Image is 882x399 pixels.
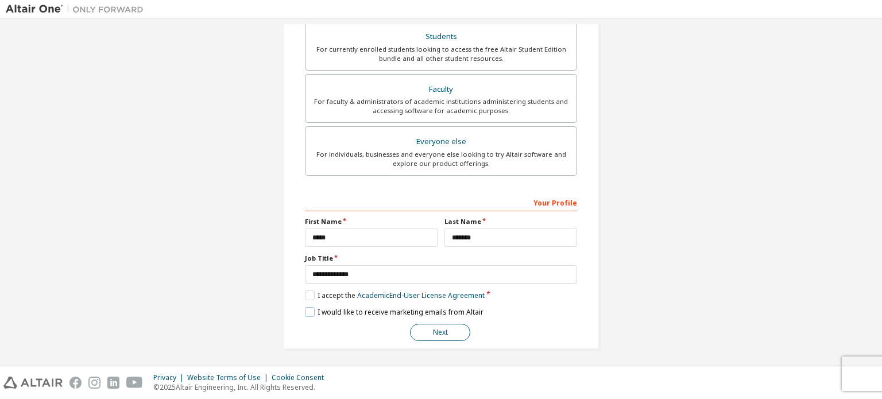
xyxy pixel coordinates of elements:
img: instagram.svg [88,377,100,389]
button: Next [410,324,470,341]
img: linkedin.svg [107,377,119,389]
div: Your Profile [305,193,577,211]
div: For currently enrolled students looking to access the free Altair Student Edition bundle and all ... [312,45,570,63]
img: facebook.svg [69,377,82,389]
p: © 2025 Altair Engineering, Inc. All Rights Reserved. [153,382,331,392]
div: Website Terms of Use [187,373,272,382]
div: Faculty [312,82,570,98]
div: Everyone else [312,134,570,150]
label: First Name [305,217,438,226]
div: Privacy [153,373,187,382]
div: For faculty & administrators of academic institutions administering students and accessing softwa... [312,97,570,115]
label: I would like to receive marketing emails from Altair [305,307,483,317]
a: Academic End-User License Agreement [357,290,485,300]
div: Cookie Consent [272,373,331,382]
img: altair_logo.svg [3,377,63,389]
label: Job Title [305,254,577,263]
img: youtube.svg [126,377,143,389]
img: Altair One [6,3,149,15]
label: Last Name [444,217,577,226]
div: Students [312,29,570,45]
label: I accept the [305,290,485,300]
div: For individuals, businesses and everyone else looking to try Altair software and explore our prod... [312,150,570,168]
